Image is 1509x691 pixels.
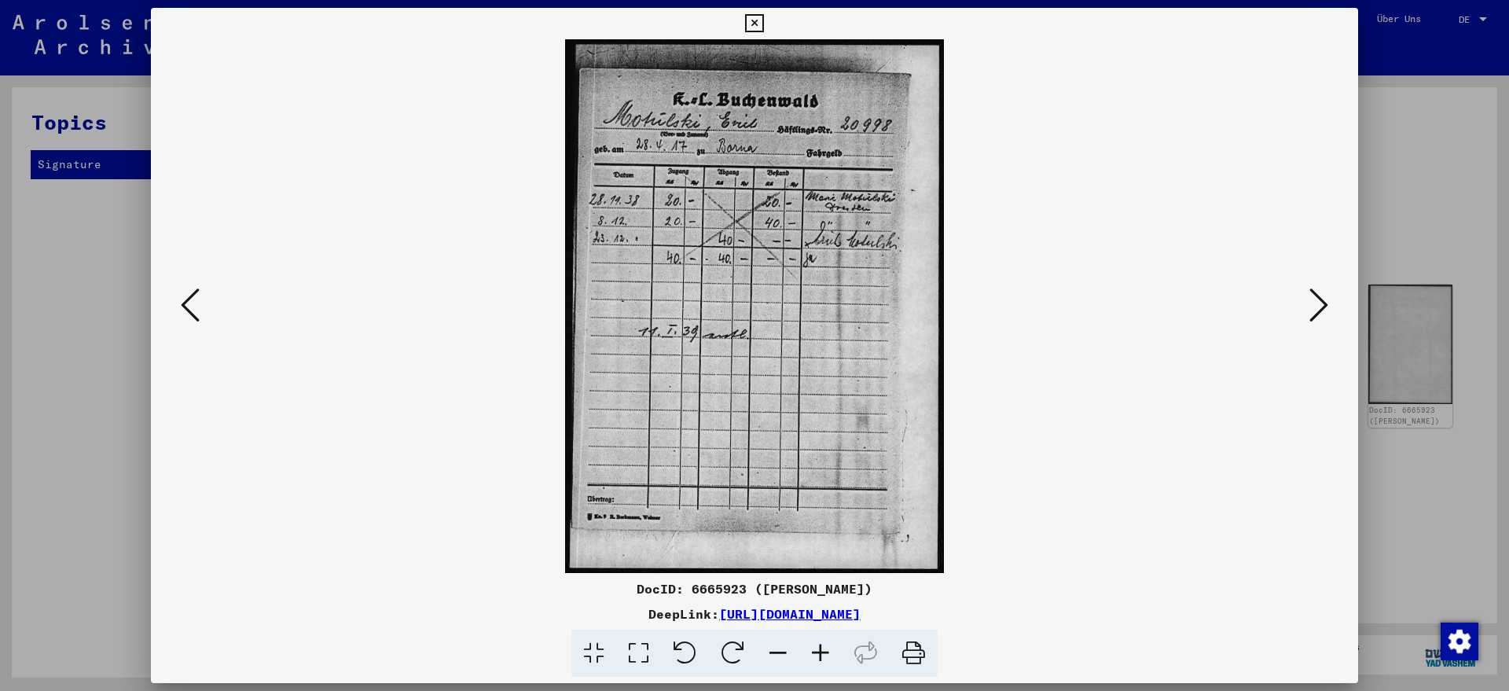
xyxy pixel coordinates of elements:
[151,605,1358,623] div: DeepLink:
[1441,623,1478,660] img: Zustimmung ändern
[151,579,1358,598] div: DocID: 6665923 ([PERSON_NAME])
[719,606,861,622] a: [URL][DOMAIN_NAME]
[204,39,1305,573] img: 001.jpg
[1440,622,1478,660] div: Zustimmung ändern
